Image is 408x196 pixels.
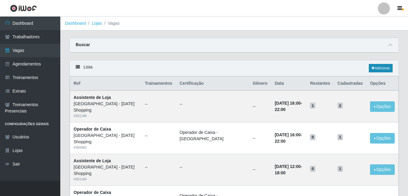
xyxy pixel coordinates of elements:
[337,166,343,172] span: 1
[271,77,306,91] th: Data
[310,103,315,109] span: 1
[275,139,286,144] time: 22:00
[70,60,399,76] div: Lista
[145,164,172,170] ul: --
[145,133,172,139] ul: --
[10,5,37,12] img: CoreUI Logo
[275,101,302,112] strong: -
[370,164,395,175] button: Opções
[74,95,111,100] strong: Assistente de Loja
[337,103,343,109] span: 2
[370,133,395,144] button: Opções
[145,101,172,107] ul: --
[179,101,245,107] ul: --
[74,158,111,163] strong: Assistente de Loja
[249,77,271,91] th: Gênero
[369,64,393,72] a: Adicionar
[92,21,102,26] a: Lojas
[310,134,315,140] span: 0
[275,164,301,169] time: [DATE] 12:00
[275,132,302,144] strong: -
[334,77,366,91] th: Cadastradas
[249,90,271,122] td: --
[141,77,176,91] th: Trainamentos
[74,145,138,150] div: # 355082
[366,77,398,91] th: Opções
[176,77,249,91] th: Certificação
[74,127,111,131] strong: Operador de Caixa
[179,164,245,170] ul: --
[275,107,286,112] time: 22:00
[60,17,408,30] nav: breadcrumb
[74,101,138,113] div: [GEOGRAPHIC_DATA] - [DATE] Shopping
[275,101,301,106] time: [DATE] 16:00
[179,129,245,142] li: Operador de Caixa - [GEOGRAPHIC_DATA]
[70,77,141,91] th: Ref
[102,20,120,27] li: Vagas
[306,77,334,91] th: Restantes
[310,166,315,172] span: 0
[74,113,138,119] div: # 351189
[275,164,302,175] strong: -
[337,134,343,140] span: 1
[74,177,138,182] div: # 351184
[74,132,138,145] div: [GEOGRAPHIC_DATA] - [DATE] Shopping
[76,42,90,47] strong: Buscar
[65,21,86,26] a: Dashboard
[275,170,286,175] time: 18:00
[275,132,301,137] time: [DATE] 16:00
[249,122,271,154] td: --
[74,164,138,177] div: [GEOGRAPHIC_DATA] - [DATE] Shopping
[249,154,271,185] td: --
[370,101,395,112] button: Opções
[74,190,111,195] strong: Operador de Caixa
